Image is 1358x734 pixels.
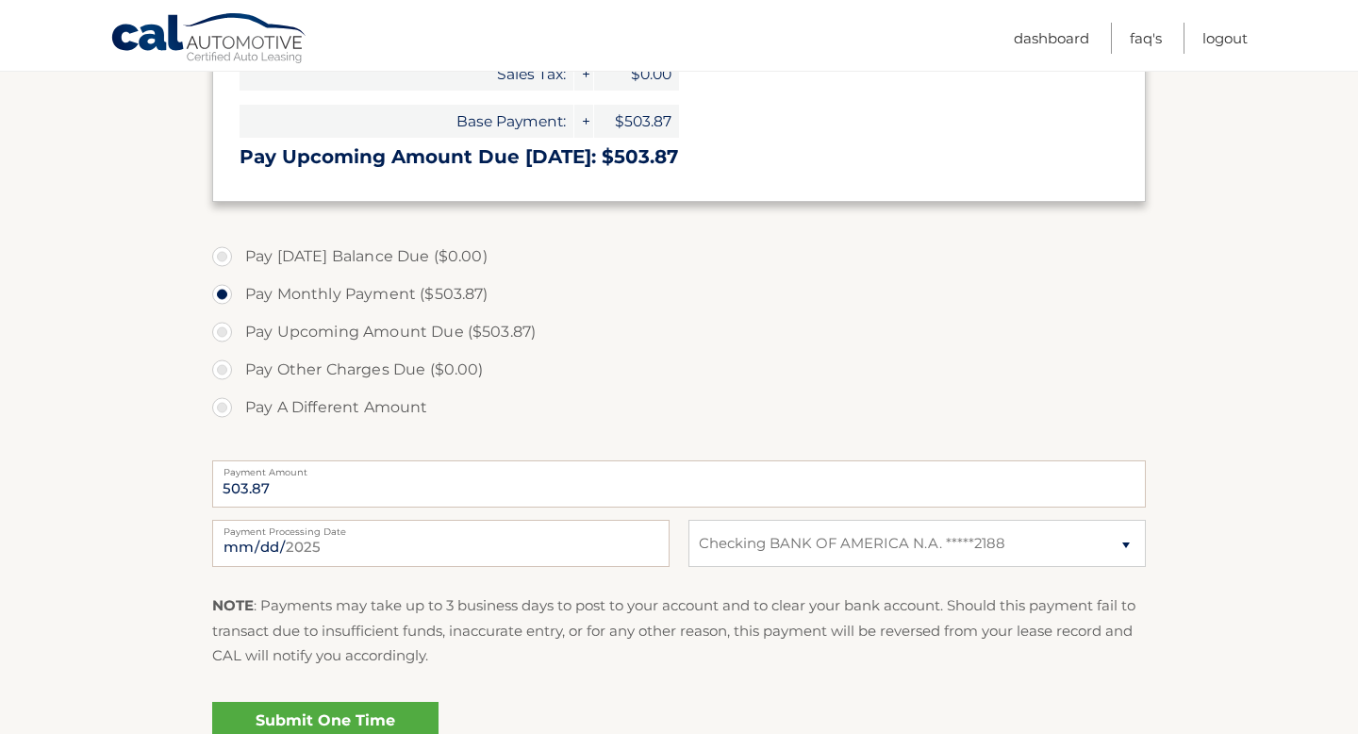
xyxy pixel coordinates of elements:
[574,58,593,91] span: +
[240,145,1118,169] h3: Pay Upcoming Amount Due [DATE]: $503.87
[212,460,1146,475] label: Payment Amount
[110,12,308,67] a: Cal Automotive
[212,520,670,567] input: Payment Date
[212,389,1146,426] label: Pay A Different Amount
[1202,23,1248,54] a: Logout
[212,313,1146,351] label: Pay Upcoming Amount Due ($503.87)
[212,275,1146,313] label: Pay Monthly Payment ($503.87)
[240,105,573,138] span: Base Payment:
[594,105,679,138] span: $503.87
[212,593,1146,668] p: : Payments may take up to 3 business days to post to your account and to clear your bank account....
[240,58,573,91] span: Sales Tax:
[212,351,1146,389] label: Pay Other Charges Due ($0.00)
[212,520,670,535] label: Payment Processing Date
[1130,23,1162,54] a: FAQ's
[1014,23,1089,54] a: Dashboard
[594,58,679,91] span: $0.00
[574,105,593,138] span: +
[212,460,1146,508] input: Payment Amount
[212,238,1146,275] label: Pay [DATE] Balance Due ($0.00)
[212,596,254,614] strong: NOTE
